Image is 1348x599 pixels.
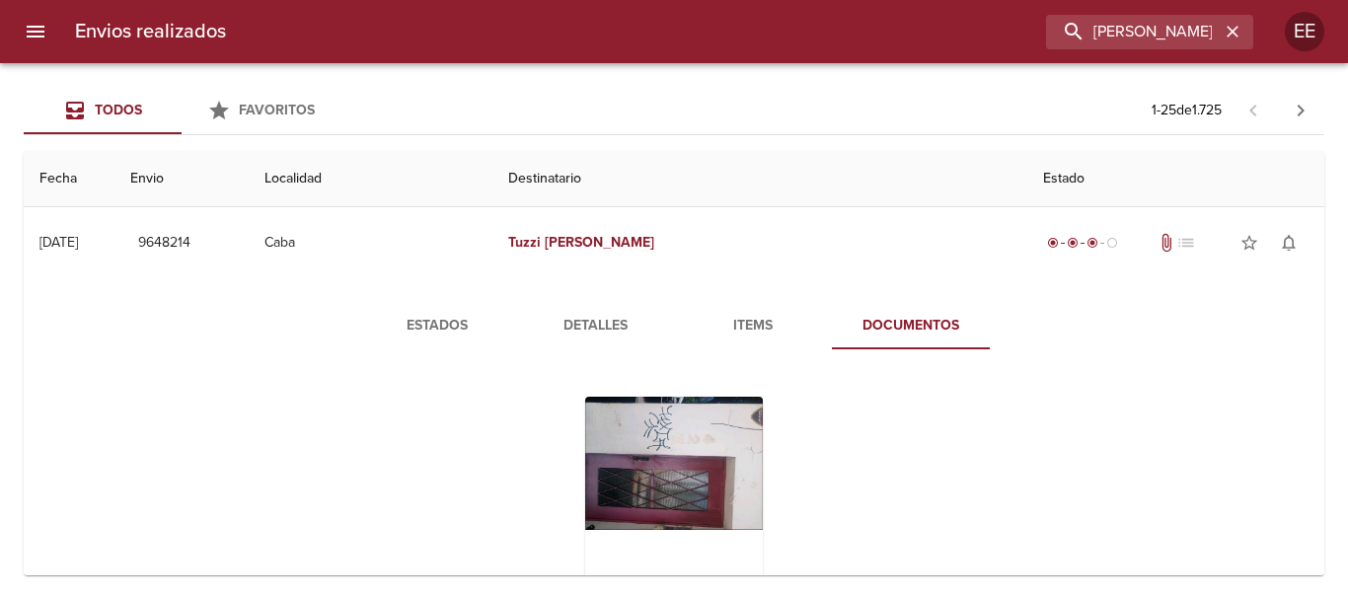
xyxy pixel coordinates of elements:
h6: Envios realizados [75,16,226,47]
span: Documentos [844,314,978,338]
span: Estados [370,314,504,338]
span: radio_button_checked [1067,237,1079,249]
em: [PERSON_NAME] [545,234,654,251]
span: Todos [95,102,142,118]
span: radio_button_unchecked [1106,237,1118,249]
input: buscar [1046,15,1220,49]
div: [DATE] [39,234,78,251]
span: Favoritos [239,102,315,118]
span: Pagina anterior [1230,100,1277,119]
div: Tabs detalle de guia [358,302,990,349]
th: Envio [114,151,249,207]
em: Tuzzi [508,234,541,251]
div: Abrir información de usuario [1285,12,1324,51]
th: Estado [1027,151,1324,207]
span: 9648214 [138,231,190,256]
button: Activar notificaciones [1269,223,1309,262]
div: EE [1285,12,1324,51]
div: Tabs Envios [24,87,339,134]
div: En viaje [1043,233,1122,253]
button: menu [12,8,59,55]
span: Pagina siguiente [1277,87,1324,134]
th: Destinatario [492,151,1027,207]
p: 1 - 25 de 1.725 [1152,101,1222,120]
span: radio_button_checked [1086,237,1098,249]
span: Tiene documentos adjuntos [1157,233,1176,253]
th: Localidad [249,151,492,207]
span: star_border [1239,233,1259,253]
span: Detalles [528,314,662,338]
button: Agregar a favoritos [1230,223,1269,262]
span: No tiene pedido asociado [1176,233,1196,253]
button: 9648214 [130,225,198,262]
th: Fecha [24,151,114,207]
td: Caba [249,207,492,278]
span: notifications_none [1279,233,1299,253]
span: radio_button_checked [1047,237,1059,249]
span: Items [686,314,820,338]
